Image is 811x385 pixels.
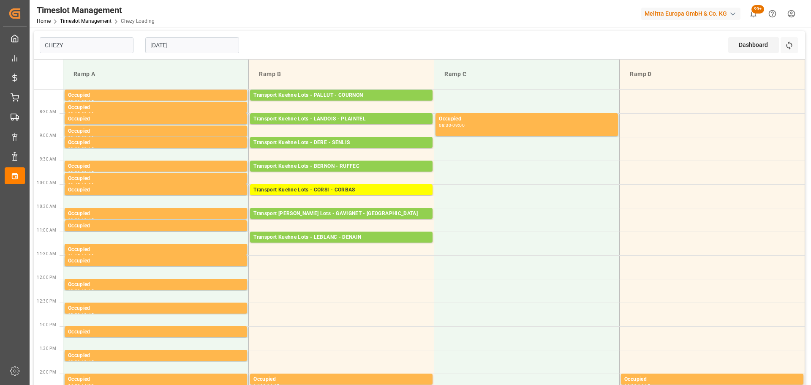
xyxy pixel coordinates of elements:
div: 11:15 [68,254,80,258]
span: 10:00 AM [37,180,56,185]
span: 1:00 PM [40,322,56,327]
div: - [80,194,82,198]
div: Pallets: 1,TU: 721,City: RUFFEC,Arrival: [DATE] 00:00:00 [253,171,429,178]
div: Dashboard [728,37,779,53]
div: - [80,360,82,364]
div: 11:30 [82,254,94,258]
button: show 100 new notifications [744,4,763,23]
div: Occupied [624,375,800,384]
div: - [80,147,82,151]
div: - [80,123,82,127]
div: 09:45 [68,183,80,187]
div: Occupied [68,304,244,313]
input: Type to search/select [40,37,133,53]
div: Transport Kuehne Lots - LANDOIS - PLAINTEL [253,115,429,123]
div: 10:15 [82,194,94,198]
div: Occupied [68,186,244,194]
span: 12:30 PM [37,299,56,303]
a: Home [37,18,51,24]
div: Transport Kuehne Lots - LEBLANC - DENAIN [253,233,429,242]
div: 08:45 [82,123,94,127]
div: Pallets: 3,TU: 556,City: [GEOGRAPHIC_DATA],Arrival: [DATE] 00:00:00 [253,147,429,154]
div: Transport Kuehne Lots - DERE - SENLIS [253,139,429,147]
div: 12:45 [82,313,94,317]
div: 08:30 [82,112,94,116]
div: Occupied [68,328,244,336]
div: 08:15 [82,100,94,104]
div: Occupied [68,104,244,112]
div: Transport Kuehne Lots - PALLUT - COURNON [253,91,429,100]
div: 09:15 [82,147,94,151]
div: 10:30 [68,218,80,222]
div: Occupied [253,375,429,384]
div: - [451,123,452,127]
span: 11:30 AM [37,251,56,256]
div: 09:00 [68,147,80,151]
div: 08:15 [68,112,80,116]
span: 11:00 AM [37,228,56,232]
span: 9:30 AM [40,157,56,161]
div: Ramp C [441,66,612,82]
div: - [80,289,82,293]
span: 12:00 PM [37,275,56,280]
div: 11:45 [82,265,94,269]
span: 9:00 AM [40,133,56,138]
div: Pallets: 5,TU: 583,City: [GEOGRAPHIC_DATA],Arrival: [DATE] 00:00:00 [253,100,429,107]
div: Occupied [68,257,244,265]
div: Ramp D [626,66,798,82]
div: 11:30 [68,265,80,269]
div: Pallets: 5,TU: 265,City: [GEOGRAPHIC_DATA],Arrival: [DATE] 00:00:00 [253,194,429,202]
div: Transport Kuehne Lots - CORSI - CORBAS [253,186,429,194]
div: - [80,313,82,317]
span: 1:30 PM [40,346,56,351]
div: 12:00 [68,289,80,293]
div: - [80,254,82,258]
div: Occupied [68,175,244,183]
div: Transport [PERSON_NAME] Lots - GAVIGNET - [GEOGRAPHIC_DATA] [253,210,429,218]
div: 13:15 [82,336,94,340]
button: Melitta Europa GmbH & Co. KG [641,5,744,22]
div: Occupied [439,115,615,123]
div: Transport Kuehne Lots - BERNON - RUFFEC [253,162,429,171]
div: 13:45 [82,360,94,364]
div: Occupied [68,246,244,254]
div: - [80,336,82,340]
div: Occupied [68,127,244,136]
div: Occupied [68,91,244,100]
div: Occupied [68,352,244,360]
div: - [80,265,82,269]
span: 10:30 AM [37,204,56,209]
div: 10:45 [68,230,80,234]
div: 09:00 [452,123,465,127]
span: 2:00 PM [40,370,56,374]
div: 13:00 [68,336,80,340]
div: Ramp B [256,66,427,82]
div: Occupied [68,210,244,218]
div: 11:00 [82,230,94,234]
div: Occupied [68,162,244,171]
div: 08:45 [68,136,80,139]
div: 09:45 [82,171,94,175]
div: 12:15 [82,289,94,293]
div: - [80,171,82,175]
a: Timeslot Management [60,18,112,24]
span: 99+ [751,5,764,14]
div: 13:30 [68,360,80,364]
div: 08:00 [68,100,80,104]
div: 09:00 [82,136,94,139]
div: Timeslot Management [37,4,155,16]
div: Occupied [68,222,244,230]
div: - [80,112,82,116]
div: - [80,136,82,139]
div: - [80,183,82,187]
div: Pallets: 8,TU: 413,City: [GEOGRAPHIC_DATA],Arrival: [DATE] 00:00:00 [253,242,429,249]
div: Occupied [68,281,244,289]
span: 8:30 AM [40,109,56,114]
button: Help Center [763,4,782,23]
div: 09:30 [68,171,80,175]
div: Ramp A [70,66,242,82]
div: 12:30 [68,313,80,317]
div: Pallets: ,TU: 168,City: [GEOGRAPHIC_DATA],Arrival: [DATE] 00:00:00 [253,218,429,225]
input: DD-MM-YYYY [145,37,239,53]
div: Occupied [68,139,244,147]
